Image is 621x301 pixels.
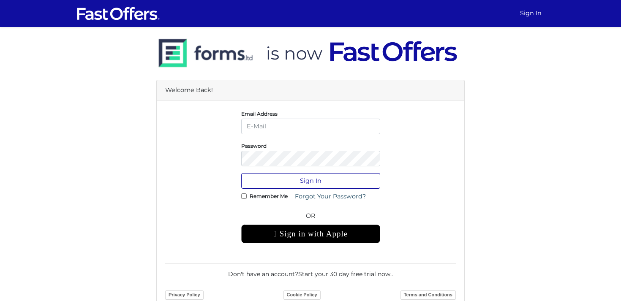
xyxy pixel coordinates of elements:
label: Remember Me [250,195,288,197]
div: Don't have an account? . [165,263,456,279]
input: E-Mail [241,119,380,134]
a: Privacy Policy [165,290,204,300]
label: Email Address [241,113,278,115]
div: Welcome Back! [157,80,464,100]
a: Sign In [517,5,545,22]
div: Sign in with Apple [241,225,380,243]
span: OR [241,211,380,225]
button: Sign In [241,173,380,189]
a: Cookie Policy [283,290,321,300]
a: Forgot Your Password? [289,189,371,204]
a: Start your 30 day free trial now. [298,270,392,278]
label: Password [241,145,267,147]
a: Terms and Conditions [400,290,456,300]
